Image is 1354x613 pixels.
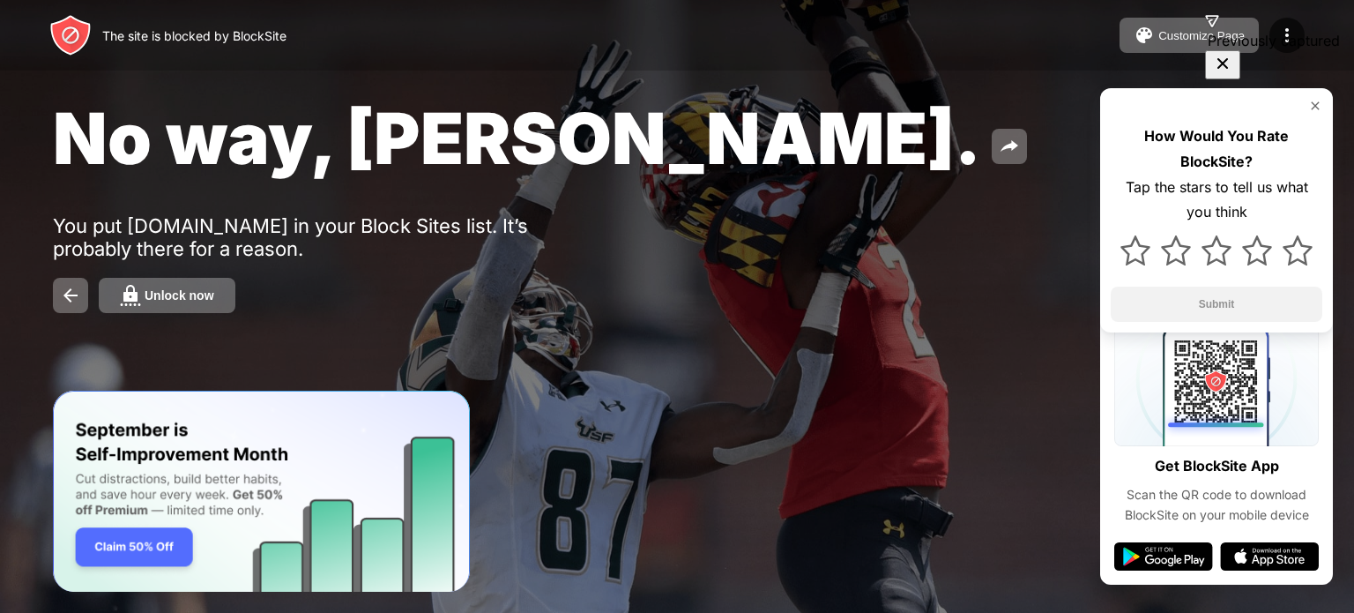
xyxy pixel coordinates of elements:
[1111,287,1322,322] button: Submit
[1120,18,1259,53] button: Customize Page
[53,391,470,593] iframe: Banner
[1134,25,1155,46] img: pallet.svg
[1201,235,1231,265] img: star.svg
[999,136,1020,157] img: share.svg
[1158,29,1245,42] div: Customize Page
[145,288,214,303] div: Unlock now
[1220,542,1319,571] img: app-store.svg
[1114,485,1319,525] div: Scan the QR code to download BlockSite on your mobile device
[1161,235,1191,265] img: star.svg
[1120,235,1150,265] img: star.svg
[99,278,235,313] button: Unlock now
[49,14,92,56] img: header-logo.svg
[60,285,81,306] img: back.svg
[53,214,598,260] div: You put [DOMAIN_NAME] in your Block Sites list. It’s probably there for a reason.
[53,95,981,181] span: No way, [PERSON_NAME].
[1111,123,1322,175] div: How Would You Rate BlockSite?
[1283,235,1313,265] img: star.svg
[1242,235,1272,265] img: star.svg
[120,285,141,306] img: password.svg
[1111,175,1322,226] div: Tap the stars to tell us what you think
[1155,453,1279,479] div: Get BlockSite App
[1276,25,1298,46] img: menu-icon.svg
[102,28,286,43] div: The site is blocked by BlockSite
[1308,99,1322,113] img: rate-us-close.svg
[1114,542,1213,571] img: google-play.svg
